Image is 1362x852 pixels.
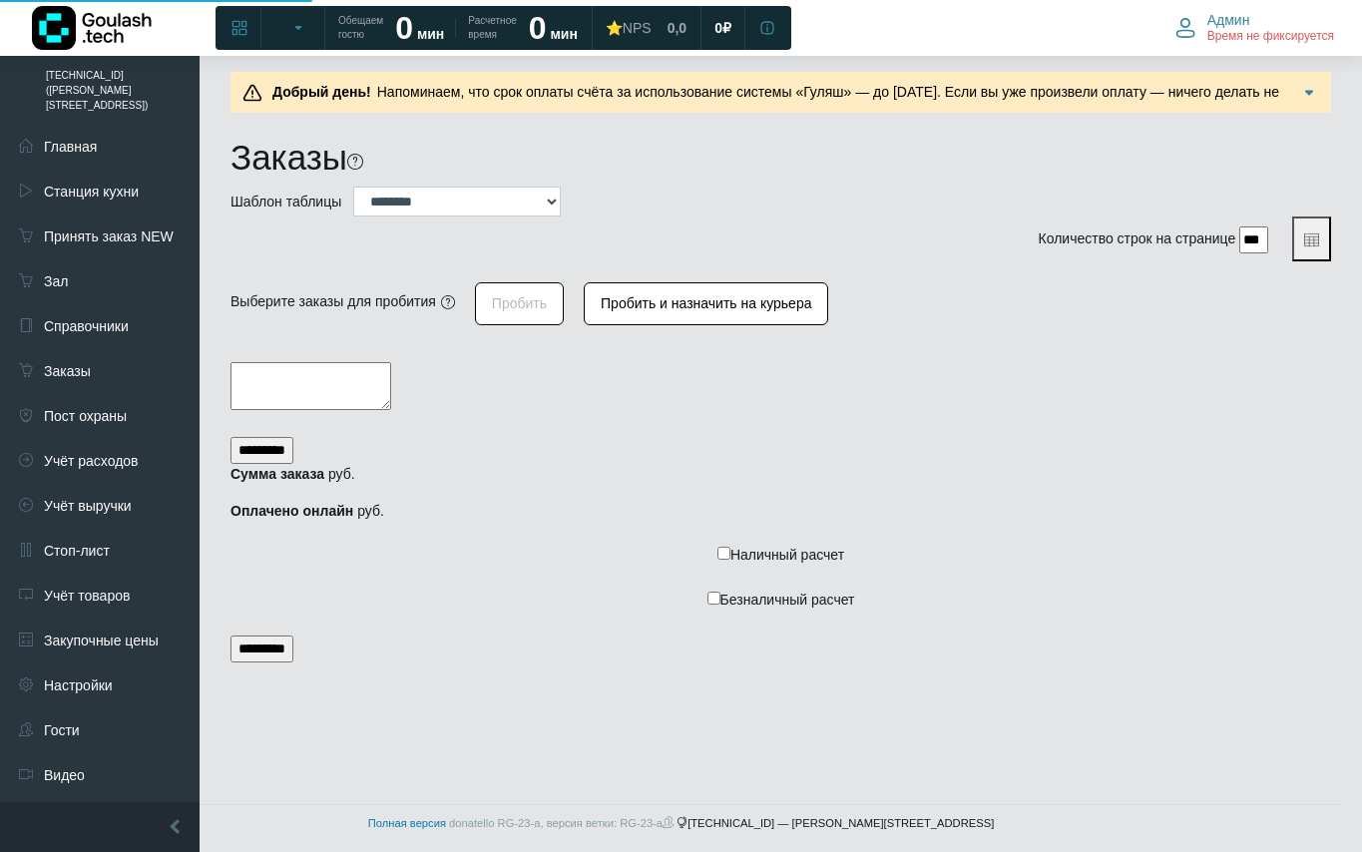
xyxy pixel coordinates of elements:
[606,19,652,37] div: ⭐
[230,503,353,519] strong: Оплачено онлайн
[326,10,590,46] a: Обещаем гостю 0 мин Расчетное время 0 мин
[468,14,516,42] span: Расчетное время
[550,26,577,42] span: мин
[338,14,383,42] span: Обещаем гостю
[663,816,674,828] span: k8s-prod-3-2-0
[1207,11,1250,29] span: Админ
[230,192,341,213] label: Шаблон таблицы
[230,464,1331,485] p: руб.
[714,19,722,37] span: 0
[266,84,1290,121] span: Напоминаем, что срок оплаты счёта за использование системы «Гуляш» — до [DATE]. Если вы уже произ...
[584,282,828,325] button: Пробить и назначить на курьера
[242,83,262,103] img: Предупреждение
[722,19,731,37] span: ₽
[32,6,152,50] img: Логотип компании Goulash.tech
[441,295,455,309] i: Нужные заказы должны быть в статусе "готов" (если вы хотите пробить один заказ, то можно воспольз...
[230,137,347,179] h1: Заказы
[230,501,1331,522] p: руб.
[272,84,371,100] b: Добрый день!
[594,10,698,46] a: ⭐NPS 0,0
[707,592,720,605] input: Безналичный расчет
[668,19,686,37] span: 0,0
[417,26,444,42] span: мин
[1163,7,1346,49] button: Админ Время не фиксируется
[1207,29,1334,45] span: Время не фиксируется
[368,817,446,829] a: Полная версия
[230,538,1331,573] label: Наличный расчет
[230,466,324,482] strong: Сумма заказа
[1299,83,1319,103] img: Подробнее
[717,547,730,560] input: Наличный расчет
[475,282,564,325] button: Пробить
[20,804,1342,842] footer: [TECHNICAL_ID] — [PERSON_NAME][STREET_ADDRESS]
[623,20,652,36] span: NPS
[702,10,743,46] a: 0 ₽
[230,291,436,312] div: Выберите заказы для пробития
[1039,228,1236,249] label: Количество строк на странице
[230,583,1331,618] label: Безналичный расчет
[449,817,677,829] span: donatello RG-23-a, версия ветки: RG-23-a
[529,10,547,46] strong: 0
[347,154,363,170] i: На этой странице можно найти заказ, используя различные фильтры. Все пункты заполнять необязатель...
[395,10,413,46] strong: 0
